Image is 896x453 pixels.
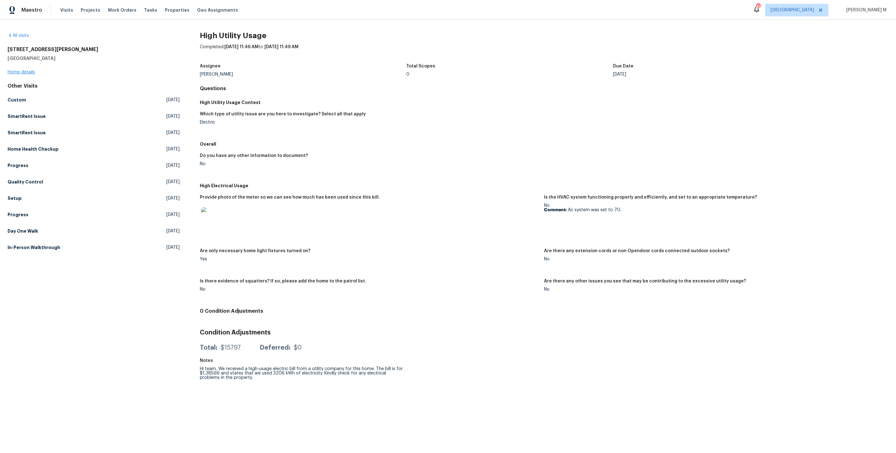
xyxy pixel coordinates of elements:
h5: Are there any other issues you see that may be contributing to the excessive utility usage? [544,279,746,283]
h4: Questions [200,85,888,92]
span: [DATE] [166,97,180,103]
span: [DATE] [166,130,180,136]
div: Total: [200,345,217,351]
a: All visits [8,33,29,38]
h5: Home Health Checkup [8,146,59,152]
div: 0 [407,72,613,77]
h5: SmartRent Issue [8,113,46,119]
h5: In-Person Walkthrough [8,244,60,251]
span: [DATE] 11:46 AM [224,45,258,49]
h5: Do you have any other information to document? [200,154,308,158]
h5: Which type of utility issue are you here to investigate? Select all that apply [200,112,366,116]
h4: 0 Condition Adjustments [200,308,888,314]
h5: Day One Walk [8,228,38,234]
span: Visits [60,7,73,13]
span: [DATE] [166,113,180,119]
div: $0 [294,345,302,351]
div: No [544,257,883,261]
a: SmartRent Issue[DATE] [8,111,180,122]
h3: Condition Adjustments [200,329,888,336]
div: Deferred: [260,345,291,351]
h5: Quality Control [8,179,43,185]
div: 47 [756,4,760,10]
h5: [GEOGRAPHIC_DATA] [8,55,180,61]
div: Hi team, We received a high-usage electric bill from a utility company for this home. The bill is... [200,367,406,380]
span: [DATE] [166,162,180,169]
div: $15797 [221,345,241,351]
h5: Setup [8,195,22,201]
div: Completed: to [200,44,888,60]
span: [DATE] [166,212,180,218]
span: Properties [165,7,189,13]
h5: Overall [200,141,888,147]
span: [DATE] [166,179,180,185]
div: Other Visits [8,83,180,89]
div: No [544,203,883,212]
span: [DATE] [166,195,180,201]
h5: Progress [8,162,28,169]
span: [DATE] [166,146,180,152]
b: Comment: [544,208,567,212]
h2: High Utility Usage [200,32,888,39]
h5: High Electrical Usage [200,183,888,189]
div: [PERSON_NAME] [200,72,406,77]
span: [PERSON_NAME] M [844,7,887,13]
h5: Progress [8,212,28,218]
a: Home Health Checkup[DATE] [8,143,180,155]
a: Setup[DATE] [8,193,180,204]
a: Progress[DATE] [8,160,180,171]
h2: [STREET_ADDRESS][PERSON_NAME] [8,46,180,53]
h5: Are there any extension cords or non Opendoor cords connected outdoor sockets? [544,249,730,253]
span: [DATE] [166,244,180,251]
h5: Due Date [613,64,633,68]
a: Home details [8,70,35,74]
a: Quality Control[DATE] [8,176,180,188]
a: SmartRent Issue[DATE] [8,127,180,138]
div: Electric [200,120,539,125]
a: In-Person Walkthrough[DATE] [8,242,180,253]
span: [DATE] 11:49 AM [264,45,298,49]
span: [GEOGRAPHIC_DATA] [771,7,814,13]
div: [DATE] [613,72,819,77]
p: Ac system was set to 70.. [544,208,883,212]
h5: Provide photo of the meter so we can see how much has been used since this bill. [200,195,380,200]
h5: Assignee [200,64,221,68]
span: Projects [81,7,100,13]
span: [DATE] [166,228,180,234]
a: Day One Walk[DATE] [8,225,180,237]
div: Yes [200,257,539,261]
h5: High Utility Usage Context [200,99,888,106]
h5: Is the HVAC system functioning properly and efficiently, and set to an appropriate temperature? [544,195,757,200]
div: No [544,287,883,292]
h5: Total Scopes [407,64,436,68]
span: Work Orders [108,7,136,13]
span: Maestro [21,7,42,13]
h5: Custom [8,97,26,103]
a: Custom[DATE] [8,94,180,106]
h5: SmartRent Issue [8,130,46,136]
h5: Are only necessary home light fixtures turned on? [200,249,310,253]
a: Progress[DATE] [8,209,180,220]
h5: Is there evidence of squatters? If so, please add the home to the patrol list. [200,279,366,283]
div: No [200,287,539,292]
h5: Notes [200,358,213,363]
div: No [200,162,539,166]
span: Geo Assignments [197,7,238,13]
span: Tasks [144,8,157,12]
